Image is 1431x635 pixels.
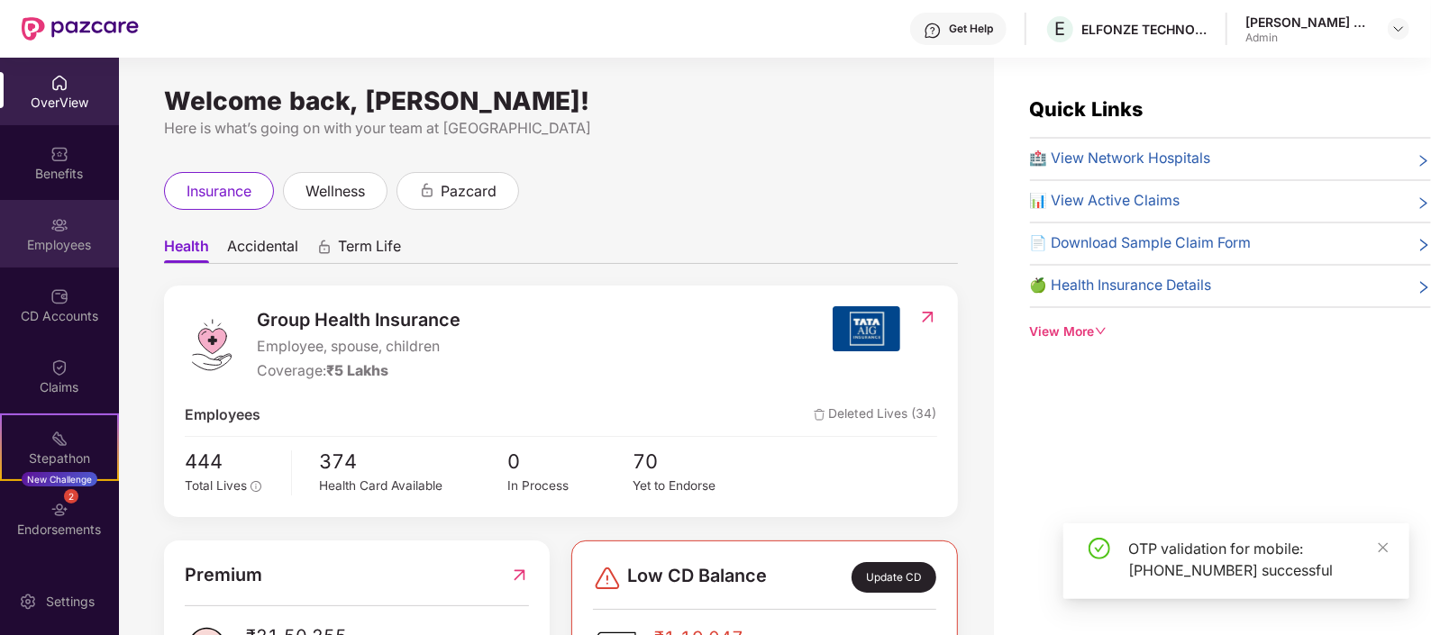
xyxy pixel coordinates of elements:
span: Term Life [338,237,401,263]
span: right [1417,151,1431,170]
div: animation [316,239,333,255]
span: Quick Links [1030,97,1144,121]
div: Coverage: [257,360,460,383]
img: New Pazcare Logo [22,17,139,41]
img: logo [185,318,239,372]
div: [PERSON_NAME] K S [1245,14,1372,31]
span: 374 [319,446,507,476]
span: 0 [507,446,633,476]
img: RedirectIcon [918,308,937,326]
img: svg+xml;base64,PHN2ZyBpZD0iSGVscC0zMngzMiIgeG1sbnM9Imh0dHA6Ly93d3cudzMub3JnLzIwMDAvc3ZnIiB3aWR0aD... [924,22,942,40]
span: down [1095,325,1107,338]
div: ELFONZE TECHNOLOGIES PRIVATE LIMITED [1081,21,1208,38]
div: New Challenge [22,472,97,486]
div: Health Card Available [319,476,507,496]
span: 📄 Download Sample Claim Form [1030,232,1252,255]
div: Here is what’s going on with your team at [GEOGRAPHIC_DATA] [164,117,958,140]
span: 🍏 Health Insurance Details [1030,275,1212,297]
span: Group Health Insurance [257,306,460,334]
img: insurerIcon [833,306,900,351]
span: 📊 View Active Claims [1030,190,1180,213]
span: right [1417,236,1431,255]
img: svg+xml;base64,PHN2ZyBpZD0iQ0RfQWNjb3VudHMiIGRhdGEtbmFtZT0iQ0QgQWNjb3VudHMiIHhtbG5zPSJodHRwOi8vd3... [50,287,68,305]
img: svg+xml;base64,PHN2ZyBpZD0iRGFuZ2VyLTMyeDMyIiB4bWxucz0iaHR0cDovL3d3dy53My5vcmcvMjAwMC9zdmciIHdpZH... [593,564,622,593]
div: animation [419,182,435,198]
span: close [1377,541,1390,554]
span: 70 [633,446,758,476]
span: wellness [305,180,365,203]
img: svg+xml;base64,PHN2ZyBpZD0iQ2xhaW0iIHhtbG5zPSJodHRwOi8vd3d3LnczLm9yZy8yMDAwL3N2ZyIgd2lkdGg9IjIwIi... [50,358,68,376]
span: pazcard [441,180,497,203]
div: Welcome back, [PERSON_NAME]! [164,94,958,108]
div: Admin [1245,31,1372,45]
div: 2 [64,489,78,503]
div: Yet to Endorse [633,476,758,496]
img: svg+xml;base64,PHN2ZyBpZD0iQmVuZWZpdHMiIHhtbG5zPSJodHRwOi8vd3d3LnczLm9yZy8yMDAwL3N2ZyIgd2lkdGg9Ij... [50,145,68,163]
span: info-circle [251,481,261,492]
span: right [1417,278,1431,297]
span: Premium [185,561,262,589]
div: Settings [41,593,100,611]
img: svg+xml;base64,PHN2ZyBpZD0iRW5kb3JzZW1lbnRzIiB4bWxucz0iaHR0cDovL3d3dy53My5vcmcvMjAwMC9zdmciIHdpZH... [50,501,68,519]
div: View More [1030,322,1431,342]
span: Low CD Balance [627,562,767,593]
div: Stepathon [2,449,117,467]
span: Total Lives [185,478,247,493]
img: svg+xml;base64,PHN2ZyBpZD0iRW1wbG95ZWVzIiB4bWxucz0iaHR0cDovL3d3dy53My5vcmcvMjAwMC9zdmciIHdpZHRoPS... [50,216,68,234]
img: svg+xml;base64,PHN2ZyBpZD0iU2V0dGluZy0yMHgyMCIgeG1sbnM9Imh0dHA6Ly93d3cudzMub3JnLzIwMDAvc3ZnIiB3aW... [19,593,37,611]
img: svg+xml;base64,PHN2ZyB4bWxucz0iaHR0cDovL3d3dy53My5vcmcvMjAwMC9zdmciIHdpZHRoPSIyMSIgaGVpZ2h0PSIyMC... [50,430,68,448]
img: deleteIcon [814,409,825,421]
span: Deleted Lives (34) [814,404,937,427]
span: right [1417,194,1431,213]
div: OTP validation for mobile: [PHONE_NUMBER] successful [1128,538,1388,581]
span: Health [164,237,209,263]
img: RedirectIcon [510,561,529,589]
div: Get Help [949,22,993,36]
div: Update CD [852,562,935,593]
div: In Process [507,476,633,496]
span: check-circle [1089,538,1110,559]
span: 🏥 View Network Hospitals [1030,148,1211,170]
span: Employee, spouse, children [257,336,460,358]
span: 444 [185,446,278,476]
span: insurance [187,180,251,203]
img: svg+xml;base64,PHN2ZyBpZD0iSG9tZSIgeG1sbnM9Imh0dHA6Ly93d3cudzMub3JnLzIwMDAvc3ZnIiB3aWR0aD0iMjAiIG... [50,74,68,92]
img: svg+xml;base64,PHN2ZyBpZD0iRHJvcGRvd24tMzJ4MzIiIHhtbG5zPSJodHRwOi8vd3d3LnczLm9yZy8yMDAwL3N2ZyIgd2... [1391,22,1406,36]
span: Employees [185,404,260,427]
span: ₹5 Lakhs [326,362,388,379]
span: E [1055,18,1066,40]
span: Accidental [227,237,298,263]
